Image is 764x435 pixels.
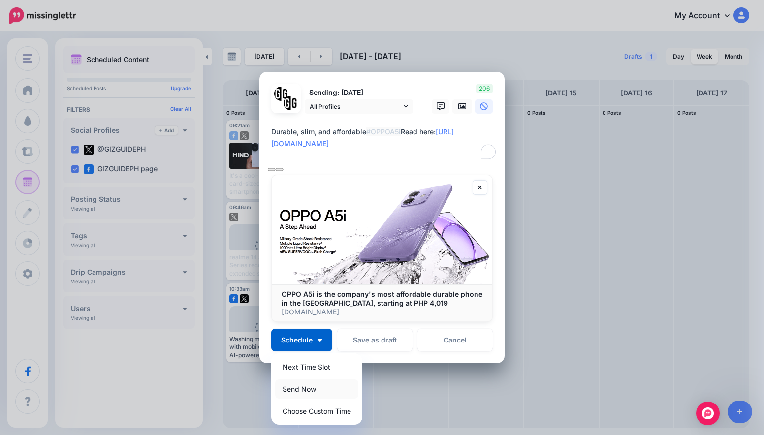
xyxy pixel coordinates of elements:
[275,379,358,399] a: Send Now
[275,357,358,376] a: Next Time Slot
[271,126,498,161] textarea: To enrich screen reader interactions, please activate Accessibility in Grammarly extension settings
[696,402,720,425] div: Open Intercom Messenger
[282,290,482,307] b: OPPO A5i is the company's most affordable durable phone in the [GEOGRAPHIC_DATA], starting at PHP...
[318,339,322,342] img: arrow-down-white.png
[281,337,313,343] span: Schedule
[284,96,298,110] img: JT5sWCfR-79925.png
[305,99,413,114] a: All Profiles
[310,101,401,112] span: All Profiles
[305,87,413,98] p: Sending: [DATE]
[275,402,358,421] a: Choose Custom Time
[350,375,493,398] p: Set a time from the left if you'd like to send this post at a specific time.
[271,329,332,351] button: Schedule
[272,175,492,284] img: OPPO A5i is the company's most affordable durable phone in the Philippines, starting at PHP 4,019
[282,308,482,316] p: [DOMAIN_NAME]
[274,87,288,101] img: 353459792_649996473822713_4483302954317148903_n-bsa138318.png
[271,353,362,425] div: Schedule
[271,126,498,150] div: Durable, slim, and affordable Read here:
[476,84,493,93] span: 206
[417,329,493,351] a: Cancel
[350,403,493,425] p: All unsent social profiles for this post will use this new time.
[337,329,413,351] button: Save as draft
